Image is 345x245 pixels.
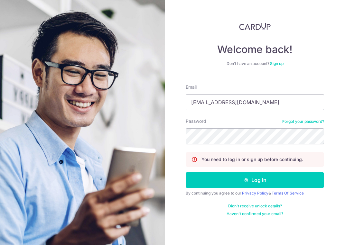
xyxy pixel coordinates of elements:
[282,119,324,124] a: Forgot your password?
[186,118,206,124] label: Password
[239,23,271,30] img: CardUp Logo
[186,61,324,66] div: Don’t have an account?
[201,156,303,163] p: You need to log in or sign up before continuing.
[228,204,282,209] a: Didn't receive unlock details?
[186,43,324,56] h4: Welcome back!
[270,61,284,66] a: Sign up
[227,211,283,216] a: Haven't confirmed your email?
[272,191,304,195] a: Terms Of Service
[186,94,324,110] input: Enter your Email
[186,172,324,188] button: Log in
[242,191,268,195] a: Privacy Policy
[186,191,324,196] div: By continuing you agree to our &
[186,84,197,90] label: Email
